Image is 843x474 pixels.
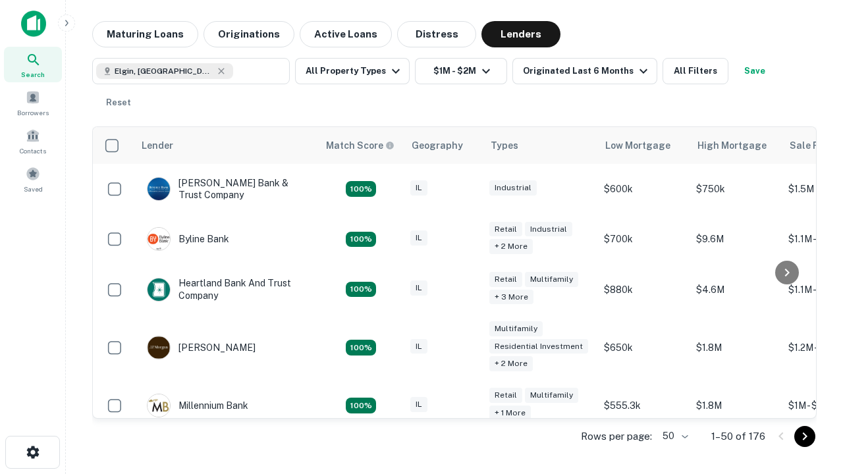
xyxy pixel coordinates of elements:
[597,214,690,264] td: $700k
[326,138,394,153] div: Capitalize uses an advanced AI algorithm to match your search with the best lender. The match sco...
[148,394,170,417] img: picture
[410,339,427,354] div: IL
[489,222,522,237] div: Retail
[525,272,578,287] div: Multifamily
[489,321,543,336] div: Multifamily
[415,58,507,84] button: $1M - $2M
[525,222,572,237] div: Industrial
[410,280,427,296] div: IL
[346,398,376,413] div: Matching Properties: 16, hasApolloMatch: undefined
[597,315,690,381] td: $650k
[147,227,229,251] div: Byline Bank
[581,429,652,444] p: Rows per page:
[147,177,305,201] div: [PERSON_NAME] Bank & Trust Company
[690,381,782,431] td: $1.8M
[410,180,427,196] div: IL
[295,58,410,84] button: All Property Types
[777,369,843,432] iframe: Chat Widget
[346,181,376,197] div: Matching Properties: 28, hasApolloMatch: undefined
[410,230,427,246] div: IL
[4,161,62,197] a: Saved
[597,381,690,431] td: $555.3k
[204,21,294,47] button: Originations
[142,138,173,153] div: Lender
[690,127,782,164] th: High Mortgage
[489,272,522,287] div: Retail
[489,406,531,421] div: + 1 more
[483,127,597,164] th: Types
[17,107,49,118] span: Borrowers
[20,145,46,156] span: Contacts
[24,184,43,194] span: Saved
[346,340,376,355] div: Matching Properties: 23, hasApolloMatch: undefined
[300,21,392,47] button: Active Loans
[404,127,483,164] th: Geography
[663,58,728,84] button: All Filters
[597,164,690,214] td: $600k
[523,63,651,79] div: Originated Last 6 Months
[346,232,376,248] div: Matching Properties: 18, hasApolloMatch: undefined
[605,138,670,153] div: Low Mortgage
[115,65,213,77] span: Elgin, [GEOGRAPHIC_DATA], [GEOGRAPHIC_DATA]
[148,178,170,200] img: picture
[4,85,62,120] a: Borrowers
[148,228,170,250] img: picture
[489,290,533,305] div: + 3 more
[21,11,46,37] img: capitalize-icon.png
[4,123,62,159] a: Contacts
[147,336,256,359] div: [PERSON_NAME]
[690,315,782,381] td: $1.8M
[147,277,305,301] div: Heartland Bank And Trust Company
[92,21,198,47] button: Maturing Loans
[397,21,476,47] button: Distress
[597,264,690,314] td: $880k
[489,339,588,354] div: Residential Investment
[711,429,765,444] p: 1–50 of 176
[410,397,427,412] div: IL
[346,282,376,298] div: Matching Properties: 19, hasApolloMatch: undefined
[412,138,463,153] div: Geography
[697,138,767,153] div: High Mortgage
[148,278,170,301] img: picture
[491,138,518,153] div: Types
[326,138,392,153] h6: Match Score
[481,21,560,47] button: Lenders
[690,264,782,314] td: $4.6M
[148,336,170,359] img: picture
[690,164,782,214] td: $750k
[489,239,533,254] div: + 2 more
[21,69,45,80] span: Search
[597,127,690,164] th: Low Mortgage
[318,127,404,164] th: Capitalize uses an advanced AI algorithm to match your search with the best lender. The match sco...
[657,427,690,446] div: 50
[147,394,248,417] div: Millennium Bank
[794,426,815,447] button: Go to next page
[97,90,140,116] button: Reset
[134,127,318,164] th: Lender
[512,58,657,84] button: Originated Last 6 Months
[734,58,776,84] button: Save your search to get updates of matches that match your search criteria.
[489,180,537,196] div: Industrial
[489,356,533,371] div: + 2 more
[489,388,522,403] div: Retail
[690,214,782,264] td: $9.6M
[525,388,578,403] div: Multifamily
[4,47,62,82] a: Search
